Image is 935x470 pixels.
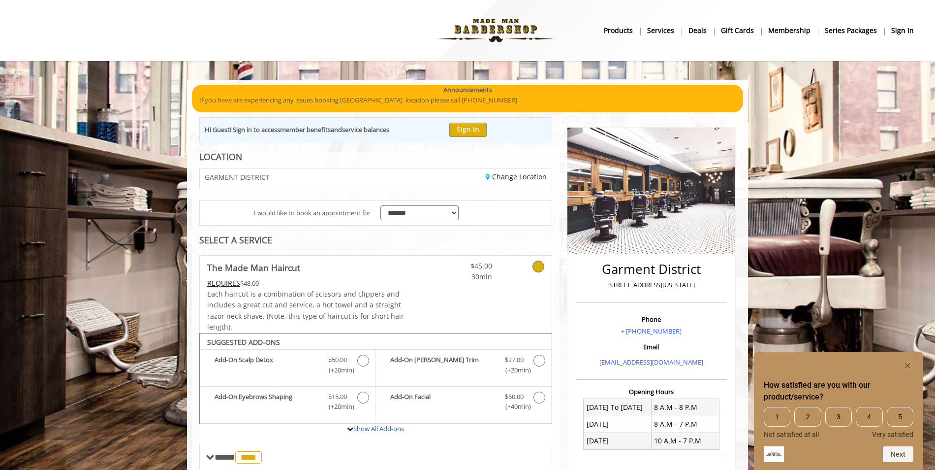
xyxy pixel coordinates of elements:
a: Gift cardsgift cards [714,23,761,37]
h3: Opening Hours [576,388,727,395]
label: Add-On Eyebrows Shaping [205,392,370,415]
div: How satisfied are you with our product/service? Select an option from 1 to 5, with 1 being Not sa... [764,407,913,438]
a: DealsDeals [682,23,714,37]
b: service balances [342,125,389,134]
h2: Garment District [578,262,724,276]
b: SUGGESTED ADD-ONS [207,337,280,347]
div: How satisfied are you with our product/service? Select an option from 1 to 5, with 1 being Not sa... [764,360,913,462]
a: Productsproducts [597,23,640,37]
b: gift cards [721,25,754,36]
span: (+20min ) [323,365,352,375]
b: Add-On [PERSON_NAME] Trim [390,355,495,375]
span: I would like to book an appointment for [254,208,371,218]
h3: Email [578,343,724,350]
span: 30min [434,271,492,282]
button: Sign In [449,123,487,137]
b: sign in [891,25,914,36]
label: Add-On Scalp Detox [205,355,370,378]
img: Made Man Barbershop logo [428,3,563,58]
b: member benefits [280,125,331,134]
span: 1 [764,407,790,427]
b: products [604,25,633,36]
a: MembershipMembership [761,23,818,37]
button: Hide survey [902,360,913,371]
span: 5 [887,407,913,427]
td: 8 A.M - 8 P.M [651,399,719,416]
div: The Made Man Haircut Add-onS [199,333,552,425]
span: GARMENT DISTRICT [205,173,270,181]
b: Membership [768,25,810,36]
b: The Made Man Haircut [207,261,300,274]
a: Show All Add-ons [353,424,404,433]
label: Add-On Beard Trim [380,355,546,378]
div: $48.00 [207,278,405,289]
a: [EMAIL_ADDRESS][DOMAIN_NAME] [599,358,703,367]
span: (+40min ) [499,402,529,412]
span: $15.00 [328,392,347,402]
span: This service needs some Advance to be paid before we block your appointment [207,278,240,288]
b: Series packages [825,25,877,36]
div: SELECT A SERVICE [199,235,552,245]
a: Change Location [486,172,547,181]
p: [STREET_ADDRESS][US_STATE] [578,280,724,290]
td: [DATE] [584,433,652,449]
a: ServicesServices [640,23,682,37]
span: 3 [825,407,852,427]
a: + [PHONE_NUMBER] [621,327,682,336]
b: Deals [688,25,707,36]
td: [DATE] [584,416,652,433]
span: $27.00 [505,355,524,365]
b: Services [647,25,674,36]
span: 4 [856,407,882,427]
span: Not satisfied at all [764,431,819,438]
b: Add-On Scalp Detox [215,355,318,375]
span: Each haircut is a combination of scissors and clippers and includes a great cut and service, a ho... [207,289,404,332]
span: $45.00 [434,261,492,271]
a: Series packagesSeries packages [818,23,884,37]
b: Add-On Facial [390,392,495,412]
a: sign insign in [884,23,921,37]
b: LOCATION [199,151,242,163]
b: Add-On Eyebrows Shaping [215,392,318,412]
button: Next question [883,446,913,462]
label: Add-On Facial [380,392,546,415]
span: $50.00 [328,355,347,365]
td: [DATE] To [DATE] [584,399,652,416]
td: 8 A.M - 7 P.M [651,416,719,433]
b: Announcements [443,85,492,95]
span: $50.00 [505,392,524,402]
h2: How satisfied are you with our product/service? Select an option from 1 to 5, with 1 being Not sa... [764,379,913,403]
span: (+20min ) [323,402,352,412]
div: Hi Guest! Sign in to access and [205,125,389,135]
span: 2 [794,407,821,427]
span: Very satisfied [872,431,913,438]
p: If you have are experiencing any issues booking [GEOGRAPHIC_DATA] location please call [PHONE_NUM... [199,95,736,105]
h3: Phone [578,316,724,323]
td: 10 A.M - 7 P.M [651,433,719,449]
span: (+20min ) [499,365,529,375]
